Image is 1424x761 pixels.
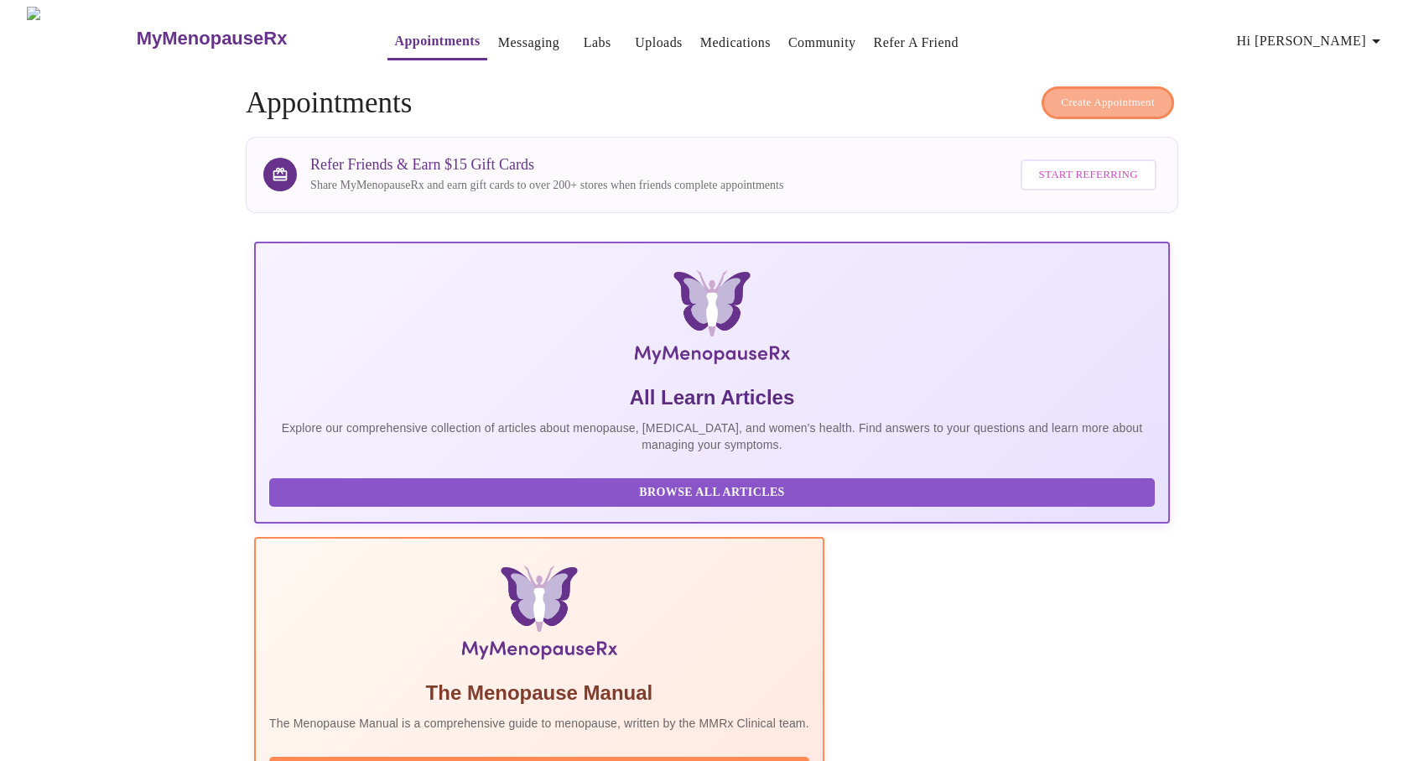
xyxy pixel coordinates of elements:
[269,484,1159,498] a: Browse All Articles
[1039,165,1138,185] span: Start Referring
[1016,151,1161,199] a: Start Referring
[1237,29,1386,53] span: Hi [PERSON_NAME]
[628,26,689,60] button: Uploads
[246,86,1178,120] h4: Appointments
[269,715,809,732] p: The Menopause Manual is a comprehensive guide to menopause, written by the MMRx Clinical team.
[387,24,486,60] button: Appointments
[782,26,863,60] button: Community
[1042,86,1174,119] button: Create Appointment
[635,31,683,55] a: Uploads
[269,420,1155,453] p: Explore our comprehensive collection of articles about menopause, [MEDICAL_DATA], and women's hea...
[498,31,559,55] a: Messaging
[788,31,856,55] a: Community
[269,478,1155,508] button: Browse All Articles
[27,7,134,70] img: MyMenopauseRx Logo
[310,177,783,194] p: Share MyMenopauseRx and earn gift cards to over 200+ stores when friends complete appointments
[1061,93,1155,112] span: Create Appointment
[286,482,1138,503] span: Browse All Articles
[584,31,611,55] a: Labs
[1021,159,1156,190] button: Start Referring
[700,31,771,55] a: Medications
[134,9,354,68] a: MyMenopauseRx
[874,31,959,55] a: Refer a Friend
[1230,24,1393,58] button: Hi [PERSON_NAME]
[269,680,809,706] h5: The Menopause Manual
[491,26,566,60] button: Messaging
[867,26,966,60] button: Refer a Friend
[355,566,723,666] img: Menopause Manual
[269,384,1155,411] h5: All Learn Articles
[137,28,288,50] h3: MyMenopauseRx
[407,270,1017,371] img: MyMenopauseRx Logo
[570,26,624,60] button: Labs
[394,29,480,53] a: Appointments
[310,156,783,174] h3: Refer Friends & Earn $15 Gift Cards
[694,26,777,60] button: Medications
